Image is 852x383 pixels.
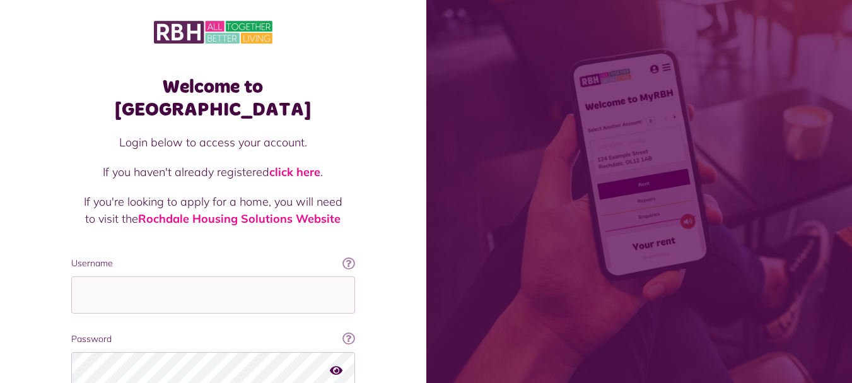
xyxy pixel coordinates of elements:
a: Rochdale Housing Solutions Website [138,211,341,226]
p: Login below to access your account. [84,134,342,151]
p: If you haven't already registered . [84,163,342,180]
p: If you're looking to apply for a home, you will need to visit the [84,193,342,227]
label: Password [71,333,355,346]
label: Username [71,257,355,270]
img: MyRBH [154,19,272,45]
h1: Welcome to [GEOGRAPHIC_DATA] [71,76,355,121]
a: click here [269,165,320,179]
